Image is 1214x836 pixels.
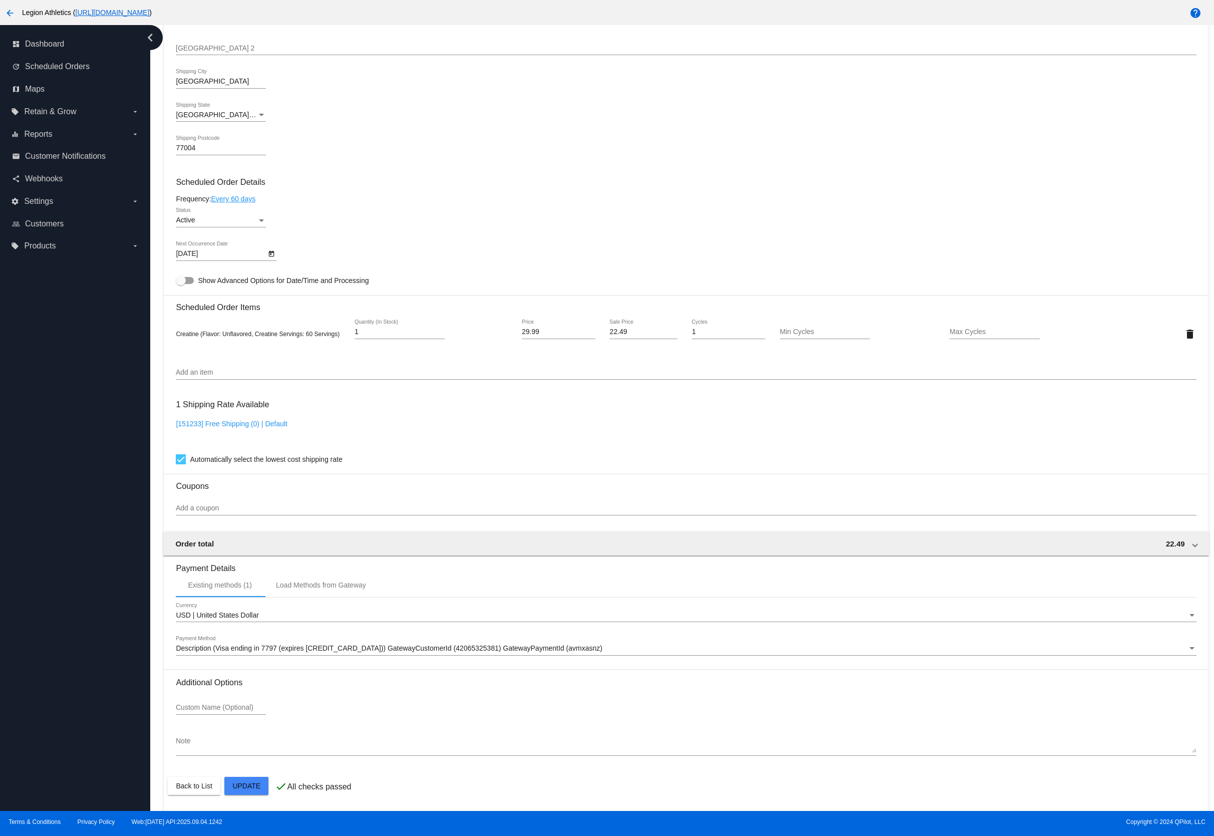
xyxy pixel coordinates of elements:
[9,818,61,825] a: Terms & Conditions
[176,644,602,652] span: Description (Visa ending in 7797 (expires [CREDIT_CARD_DATA])) GatewayCustomerId (42065325381) Ga...
[131,242,139,250] i: arrow_drop_down
[25,152,106,161] span: Customer Notifications
[176,369,1196,377] input: Add an item
[24,130,52,139] span: Reports
[25,174,63,183] span: Webhooks
[176,216,195,224] span: Active
[275,780,287,792] mat-icon: check
[25,85,45,94] span: Maps
[131,197,139,205] i: arrow_drop_down
[176,611,258,619] span: USD | United States Dollar
[12,63,20,71] i: update
[276,581,366,589] div: Load Methods from Gateway
[1189,7,1201,19] mat-icon: help
[780,328,870,336] input: Min Cycles
[176,612,1196,620] mat-select: Currency
[25,40,64,49] span: Dashboard
[176,420,287,428] a: [151233] Free Shipping (0) | Default
[176,111,293,119] span: [GEOGRAPHIC_DATA] | [US_STATE]
[176,678,1196,687] h3: Additional Options
[188,581,252,589] div: Existing methods (1)
[176,144,266,152] input: Shipping Postcode
[176,704,266,712] input: Custom Name (Optional)
[198,275,369,286] span: Show Advanced Options for Date/Time and Processing
[78,818,115,825] a: Privacy Policy
[232,782,260,790] span: Update
[24,107,76,116] span: Retain & Grow
[176,195,1196,203] div: Frequency:
[11,197,19,205] i: settings
[175,539,214,548] span: Order total
[616,818,1205,825] span: Copyright © 2024 QPilot, LLC
[24,241,56,250] span: Products
[190,453,342,465] span: Automatically select the lowest cost shipping rate
[12,40,20,48] i: dashboard
[176,78,266,86] input: Shipping City
[12,85,20,93] i: map
[168,777,220,795] button: Back to List
[12,216,139,232] a: people_outline Customers
[1166,539,1185,548] span: 22.49
[176,45,1196,53] input: Shipping Street 2
[11,242,19,250] i: local_offer
[176,782,212,790] span: Back to List
[11,108,19,116] i: local_offer
[176,250,266,258] input: Next Occurrence Date
[12,175,20,183] i: share
[12,36,139,52] a: dashboard Dashboard
[610,328,677,336] input: Sale Price
[132,818,222,825] a: Web:[DATE] API:2025.09.04.1242
[12,81,139,97] a: map Maps
[76,9,150,17] a: [URL][DOMAIN_NAME]
[1184,328,1196,340] mat-icon: delete
[176,111,266,119] mat-select: Shipping State
[355,328,445,336] input: Quantity (In Stock)
[211,195,255,203] a: Every 60 days
[12,59,139,75] a: update Scheduled Orders
[522,328,595,336] input: Price
[12,148,139,164] a: email Customer Notifications
[176,474,1196,491] h3: Coupons
[176,216,266,224] mat-select: Status
[176,394,269,415] h3: 1 Shipping Rate Available
[142,30,158,46] i: chevron_left
[692,328,765,336] input: Cycles
[12,220,20,228] i: people_outline
[22,9,152,17] span: Legion Athletics ( )
[176,331,340,338] span: Creatine (Flavor: Unflavored, Creatine Servings: 60 Servings)
[4,7,16,19] mat-icon: arrow_back
[25,219,64,228] span: Customers
[11,130,19,138] i: equalizer
[12,152,20,160] i: email
[176,645,1196,653] mat-select: Payment Method
[266,248,276,258] button: Open calendar
[950,328,1040,336] input: Max Cycles
[24,197,53,206] span: Settings
[25,62,90,71] span: Scheduled Orders
[176,295,1196,312] h3: Scheduled Order Items
[163,531,1208,555] mat-expansion-panel-header: Order total 22.49
[131,130,139,138] i: arrow_drop_down
[224,777,268,795] button: Update
[131,108,139,116] i: arrow_drop_down
[176,504,1196,512] input: Add a coupon
[12,171,139,187] a: share Webhooks
[287,782,351,791] p: All checks passed
[176,177,1196,187] h3: Scheduled Order Details
[176,556,1196,573] h3: Payment Details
